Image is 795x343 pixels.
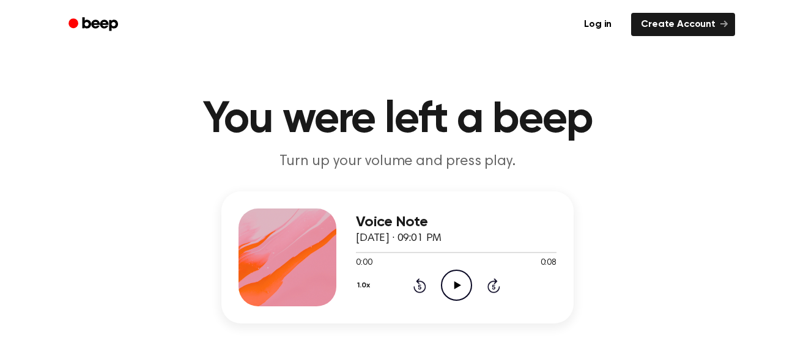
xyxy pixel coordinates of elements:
h3: Voice Note [356,214,556,231]
h1: You were left a beep [84,98,711,142]
span: [DATE] · 09:01 PM [356,233,442,244]
p: Turn up your volume and press play. [163,152,632,172]
span: 0:00 [356,257,372,270]
a: Create Account [631,13,735,36]
a: Beep [60,13,129,37]
button: 1.0x [356,275,374,296]
a: Log in [572,10,624,39]
span: 0:08 [541,257,556,270]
